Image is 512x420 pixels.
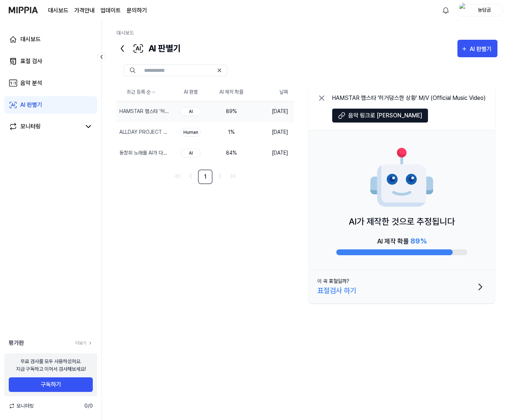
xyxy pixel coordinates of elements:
[410,237,426,245] span: 89 %
[332,108,428,123] button: 음악 링크로 [PERSON_NAME]
[377,236,426,246] div: AI 제작 확률
[441,6,450,15] img: 알림
[252,83,294,101] th: 날짜
[130,67,135,73] img: Search
[211,83,252,101] th: AI 제작 확률
[74,6,95,15] a: 가격안내
[457,40,497,57] button: AI 판별기
[116,30,134,36] a: 대시보드
[9,339,24,347] span: 평가판
[217,128,246,136] div: 1 %
[75,340,93,346] a: 더보기
[20,57,42,66] div: 표절 검사
[180,107,201,116] div: AI
[116,40,181,57] div: AI 판별기
[20,101,42,109] div: AI 판별기
[217,108,246,115] div: 89 %
[20,79,42,87] div: 음악 분석
[185,170,197,182] a: Go to previous page
[217,149,246,157] div: 84 %
[4,96,97,114] a: AI 판별기
[127,6,147,15] a: 문의하기
[369,145,434,211] img: AI
[16,358,86,373] div: 무료 검사를 모두 사용하셨어요. 지금 구독하고 이어서 검사해보세요!
[4,31,97,48] a: 대시보드
[119,149,169,157] div: 동창회 노래를 AI가 다시 리메이크 한다면？
[4,52,97,70] a: 표절 검사
[48,6,68,15] a: 대시보드
[9,402,34,410] span: 모니터링
[4,74,97,92] a: 음악 분석
[100,6,121,15] a: 업데이트
[309,270,495,303] button: 이 곡 표절일까?표절검사 하기
[459,3,468,17] img: profile
[180,128,201,137] div: Human
[349,215,455,228] p: AI가 제작한 것으로 추정됩니다
[317,285,356,296] div: 표절검사 하기
[20,35,41,44] div: 대시보드
[9,377,93,392] button: 구독하기
[227,170,239,182] a: Go to last page
[20,122,41,131] div: 모니터링
[470,6,499,14] div: 농담곰
[116,170,294,184] nav: pagination
[9,122,81,131] a: 모니터링
[119,108,169,115] div: HAMSTAR 햄스타 '허거덩스한 상황' M/V (Official Music Video)
[172,170,183,182] a: Go to first page
[84,402,93,410] span: 0 / 0
[332,94,486,102] div: HAMSTAR 햄스타 '허거덩스한 상황' M/V (Official Music Video)
[470,44,494,54] div: AI 판별기
[180,149,201,157] div: AI
[317,277,349,285] div: 이 곡 표절일까?
[119,128,169,136] div: ALLDAY PROJECT - ‘FAMOUS’ M⧸V
[214,170,226,182] a: Go to next page
[252,122,294,143] td: [DATE]
[252,101,294,122] td: [DATE]
[170,83,211,101] th: AI 판별
[348,111,422,120] span: 음악 링크로 [PERSON_NAME]
[332,114,428,121] a: 음악 링크로 [PERSON_NAME]
[457,4,503,16] button: profile농담곰
[252,143,294,163] td: [DATE]
[198,170,213,184] a: 1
